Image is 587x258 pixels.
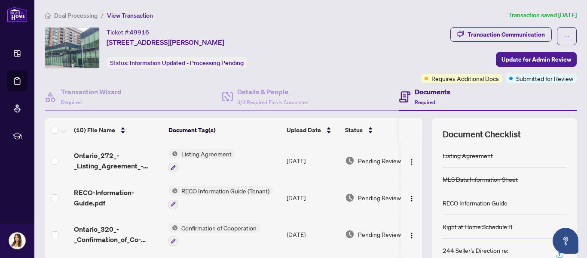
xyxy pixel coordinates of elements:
[283,142,342,179] td: [DATE]
[443,151,493,160] div: Listing Agreement
[443,222,512,231] div: Right at Home Schedule B
[168,186,273,209] button: Status IconRECO Information Guide (Tenant)
[450,27,552,42] button: Transaction Communication
[408,159,415,165] img: Logo
[345,125,363,135] span: Status
[415,99,435,106] span: Required
[74,187,162,208] span: RECO-Information-Guide.pdf
[168,223,260,246] button: Status IconConfirmation of Cooperation
[415,87,450,97] h4: Documents
[564,33,570,39] span: ellipsis
[431,74,499,83] span: Requires Additional Docs
[358,156,401,165] span: Pending Review
[283,179,342,216] td: [DATE]
[342,118,415,142] th: Status
[168,149,178,159] img: Status Icon
[443,198,508,208] div: RECO Information Guide
[7,6,28,22] img: logo
[553,228,578,254] button: Open asap
[496,52,577,67] button: Update for Admin Review
[516,74,573,83] span: Submitted for Review
[178,149,235,159] span: Listing Agreement
[168,149,235,172] button: Status IconListing Agreement
[178,223,260,233] span: Confirmation of Cooperation
[405,227,419,241] button: Logo
[130,59,244,67] span: Information Updated - Processing Pending
[107,57,247,68] div: Status:
[358,230,401,239] span: Pending Review
[107,27,149,37] div: Ticket #:
[443,174,518,184] div: MLS Data Information Sheet
[9,233,25,249] img: Profile Icon
[130,28,149,36] span: 49916
[358,193,401,202] span: Pending Review
[168,223,178,233] img: Status Icon
[283,216,342,253] td: [DATE]
[74,125,115,135] span: (10) File Name
[107,12,153,19] span: View Transaction
[508,10,577,20] article: Transaction saved [DATE]
[61,87,122,97] h4: Transaction Wizard
[468,28,545,41] div: Transaction Communication
[283,118,342,142] th: Upload Date
[405,154,419,168] button: Logo
[237,99,309,106] span: 3/3 Required Fields Completed
[165,118,283,142] th: Document Tag(s)
[74,150,162,171] span: Ontario_272_-_Listing_Agreement_-_Landlord_Designated_Representation_Agreement_Authority_to_Offer...
[74,224,162,245] span: Ontario_320_-_Confirmation_of_Co-operation_and_Representation.pdf
[168,186,178,196] img: Status Icon
[61,99,82,106] span: Required
[107,37,224,47] span: [STREET_ADDRESS][PERSON_NAME]
[408,195,415,202] img: Logo
[178,186,273,196] span: RECO Information Guide (Tenant)
[70,118,165,142] th: (10) File Name
[287,125,321,135] span: Upload Date
[405,191,419,205] button: Logo
[237,87,309,97] h4: Details & People
[345,156,355,165] img: Document Status
[45,12,51,19] span: home
[45,28,99,68] img: IMG-C12360708_1.jpg
[501,53,571,66] span: Update for Admin Review
[443,128,521,140] span: Document Checklist
[54,12,98,19] span: Deal Processing
[345,193,355,202] img: Document Status
[408,232,415,239] img: Logo
[345,230,355,239] img: Document Status
[101,10,104,20] li: /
